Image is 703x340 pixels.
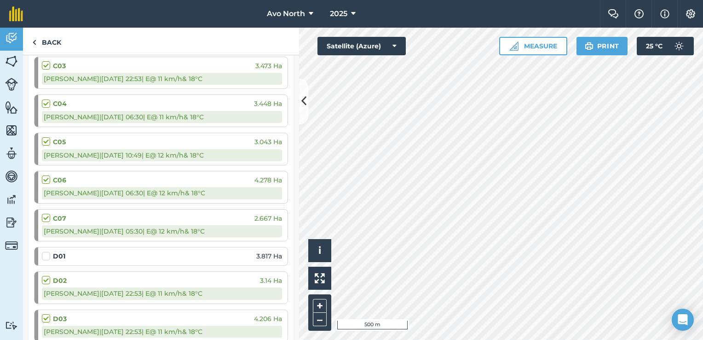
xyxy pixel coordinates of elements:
strong: C04 [53,99,67,109]
button: + [313,299,327,313]
img: svg+xml;base64,PHN2ZyB4bWxucz0iaHR0cDovL3d3dy53My5vcmcvMjAwMC9zdmciIHdpZHRoPSIxNyIgaGVpZ2h0PSIxNy... [660,8,669,19]
span: 2025 [330,8,347,19]
strong: D03 [53,314,67,324]
div: [PERSON_NAME] | [DATE] 22:53 | E @ 11 km/h & 18 ° C [42,326,282,338]
img: Four arrows, one pointing top left, one top right, one bottom right and the last bottom left [315,273,325,283]
strong: C03 [53,61,66,71]
img: svg+xml;base64,PD94bWwgdmVyc2lvbj0iMS4wIiBlbmNvZGluZz0idXRmLTgiPz4KPCEtLSBHZW5lcmF0b3I6IEFkb2JlIE... [5,216,18,229]
button: – [313,313,327,326]
span: 4.206 Ha [254,314,282,324]
div: [PERSON_NAME] | [DATE] 22:53 | E @ 11 km/h & 18 ° C [42,73,282,85]
img: svg+xml;base64,PHN2ZyB4bWxucz0iaHR0cDovL3d3dy53My5vcmcvMjAwMC9zdmciIHdpZHRoPSI1NiIgaGVpZ2h0PSI2MC... [5,54,18,68]
strong: C06 [53,175,66,185]
img: svg+xml;base64,PHN2ZyB4bWxucz0iaHR0cDovL3d3dy53My5vcmcvMjAwMC9zdmciIHdpZHRoPSI1NiIgaGVpZ2h0PSI2MC... [5,100,18,114]
span: Avo North [267,8,305,19]
img: svg+xml;base64,PHN2ZyB4bWxucz0iaHR0cDovL3d3dy53My5vcmcvMjAwMC9zdmciIHdpZHRoPSI1NiIgaGVpZ2h0PSI2MC... [5,123,18,137]
img: A cog icon [685,9,696,18]
strong: C05 [53,137,66,147]
img: svg+xml;base64,PD94bWwgdmVyc2lvbj0iMS4wIiBlbmNvZGluZz0idXRmLTgiPz4KPCEtLSBHZW5lcmF0b3I6IEFkb2JlIE... [5,239,18,252]
img: svg+xml;base64,PD94bWwgdmVyc2lvbj0iMS4wIiBlbmNvZGluZz0idXRmLTgiPz4KPCEtLSBHZW5lcmF0b3I6IEFkb2JlIE... [5,78,18,91]
span: 3.043 Ha [254,137,282,147]
span: 2.667 Ha [254,213,282,223]
span: 3.473 Ha [255,61,282,71]
img: A question mark icon [634,9,645,18]
img: svg+xml;base64,PD94bWwgdmVyc2lvbj0iMS4wIiBlbmNvZGluZz0idXRmLTgiPz4KPCEtLSBHZW5lcmF0b3I6IEFkb2JlIE... [5,193,18,206]
a: Back [23,28,70,55]
img: Ruler icon [509,41,519,51]
img: fieldmargin Logo [9,6,23,21]
div: [PERSON_NAME] | [DATE] 22:53 | E @ 11 km/h & 18 ° C [42,287,282,299]
img: svg+xml;base64,PD94bWwgdmVyc2lvbj0iMS4wIiBlbmNvZGluZz0idXRmLTgiPz4KPCEtLSBHZW5lcmF0b3I6IEFkb2JlIE... [5,321,18,330]
span: 3.448 Ha [254,99,282,109]
span: i [318,245,321,256]
div: Open Intercom Messenger [672,309,694,331]
img: svg+xml;base64,PHN2ZyB4bWxucz0iaHR0cDovL3d3dy53My5vcmcvMjAwMC9zdmciIHdpZHRoPSIxOSIgaGVpZ2h0PSIyNC... [585,41,594,52]
span: 3.817 Ha [256,251,282,261]
button: Print [576,37,628,55]
strong: C07 [53,213,66,223]
img: svg+xml;base64,PD94bWwgdmVyc2lvbj0iMS4wIiBlbmNvZGluZz0idXRmLTgiPz4KPCEtLSBHZW5lcmF0b3I6IEFkb2JlIE... [5,147,18,160]
span: 25 ° C [646,37,663,55]
img: svg+xml;base64,PHN2ZyB4bWxucz0iaHR0cDovL3d3dy53My5vcmcvMjAwMC9zdmciIHdpZHRoPSI5IiBoZWlnaHQ9IjI0Ii... [32,37,36,48]
button: i [308,239,331,262]
span: 4.278 Ha [254,175,282,185]
div: [PERSON_NAME] | [DATE] 06:30 | E @ 11 km/h & 18 ° C [42,111,282,123]
button: Satellite (Azure) [317,37,406,55]
button: Measure [499,37,567,55]
div: [PERSON_NAME] | [DATE] 06:30 | E @ 12 km/h & 18 ° C [42,187,282,199]
img: svg+xml;base64,PD94bWwgdmVyc2lvbj0iMS4wIiBlbmNvZGluZz0idXRmLTgiPz4KPCEtLSBHZW5lcmF0b3I6IEFkb2JlIE... [5,31,18,45]
img: svg+xml;base64,PD94bWwgdmVyc2lvbj0iMS4wIiBlbmNvZGluZz0idXRmLTgiPz4KPCEtLSBHZW5lcmF0b3I6IEFkb2JlIE... [5,170,18,183]
strong: D01 [53,251,65,261]
button: 25 °C [637,37,694,55]
strong: D02 [53,276,67,286]
span: 3.14 Ha [260,276,282,286]
img: Two speech bubbles overlapping with the left bubble in the forefront [608,9,619,18]
div: [PERSON_NAME] | [DATE] 05:30 | E @ 12 km/h & 18 ° C [42,225,282,237]
div: [PERSON_NAME] | [DATE] 10:49 | E @ 12 km/h & 18 ° C [42,149,282,161]
img: svg+xml;base64,PD94bWwgdmVyc2lvbj0iMS4wIiBlbmNvZGluZz0idXRmLTgiPz4KPCEtLSBHZW5lcmF0b3I6IEFkb2JlIE... [670,37,688,55]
